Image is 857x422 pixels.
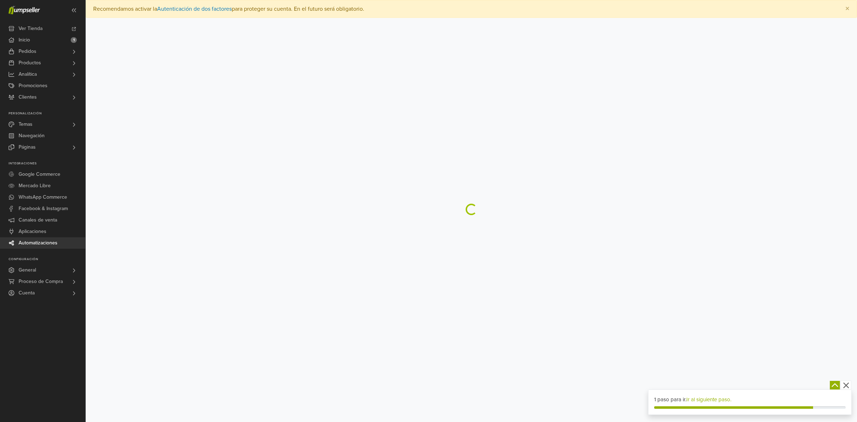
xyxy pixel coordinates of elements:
span: × [845,4,850,14]
a: Autenticación de dos factores [157,5,232,13]
span: Facebook & Instagram [19,203,68,214]
span: Google Commerce [19,169,60,180]
span: Cuenta [19,287,35,299]
a: Ir al siguiente paso. [686,396,731,403]
span: Temas [19,119,32,130]
span: Clientes [19,91,37,103]
p: Configuración [9,257,85,262]
span: Canales de venta [19,214,57,226]
div: 1 paso para ir. [654,396,846,404]
span: 1 [71,37,77,43]
p: Integraciones [9,162,85,166]
span: Navegación [19,130,45,142]
p: Personalización [9,111,85,116]
span: Ver Tienda [19,23,42,34]
span: Analítica [19,69,37,80]
span: Páginas [19,142,36,153]
span: Automatizaciones [19,237,57,249]
span: WhatsApp Commerce [19,192,67,203]
span: Mercado Libre [19,180,51,192]
span: Productos [19,57,41,69]
span: General [19,264,36,276]
span: Proceso de Compra [19,276,63,287]
span: Promociones [19,80,47,91]
span: Pedidos [19,46,36,57]
span: Aplicaciones [19,226,46,237]
button: Close [838,0,857,18]
span: Inicio [19,34,30,46]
